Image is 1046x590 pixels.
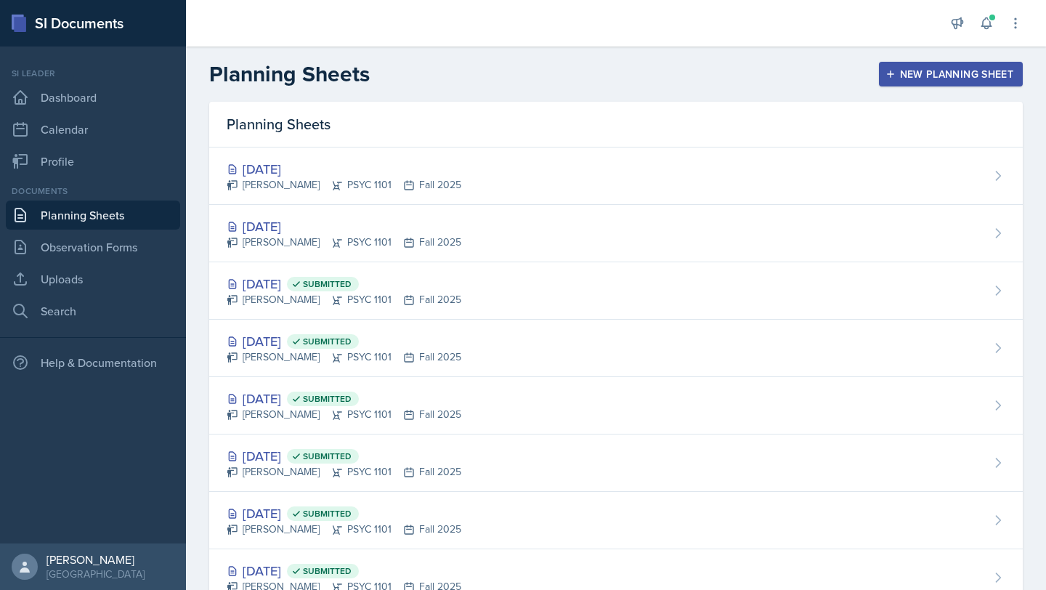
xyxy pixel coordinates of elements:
[6,264,180,294] a: Uploads
[6,147,180,176] a: Profile
[6,185,180,198] div: Documents
[227,407,461,422] div: [PERSON_NAME] PSYC 1101 Fall 2025
[209,492,1023,549] a: [DATE] Submitted [PERSON_NAME]PSYC 1101Fall 2025
[227,331,461,351] div: [DATE]
[227,389,461,408] div: [DATE]
[227,235,461,250] div: [PERSON_NAME] PSYC 1101 Fall 2025
[209,102,1023,147] div: Planning Sheets
[46,567,145,581] div: [GEOGRAPHIC_DATA]
[6,67,180,80] div: Si leader
[209,205,1023,262] a: [DATE] [PERSON_NAME]PSYC 1101Fall 2025
[227,217,461,236] div: [DATE]
[209,435,1023,492] a: [DATE] Submitted [PERSON_NAME]PSYC 1101Fall 2025
[6,83,180,112] a: Dashboard
[303,565,352,577] span: Submitted
[227,464,461,480] div: [PERSON_NAME] PSYC 1101 Fall 2025
[209,262,1023,320] a: [DATE] Submitted [PERSON_NAME]PSYC 1101Fall 2025
[209,61,370,87] h2: Planning Sheets
[227,159,461,179] div: [DATE]
[209,377,1023,435] a: [DATE] Submitted [PERSON_NAME]PSYC 1101Fall 2025
[227,292,461,307] div: [PERSON_NAME] PSYC 1101 Fall 2025
[227,177,461,193] div: [PERSON_NAME] PSYC 1101 Fall 2025
[303,278,352,290] span: Submitted
[46,552,145,567] div: [PERSON_NAME]
[6,348,180,377] div: Help & Documentation
[227,446,461,466] div: [DATE]
[6,201,180,230] a: Planning Sheets
[6,115,180,144] a: Calendar
[303,393,352,405] span: Submitted
[227,349,461,365] div: [PERSON_NAME] PSYC 1101 Fall 2025
[303,336,352,347] span: Submitted
[227,522,461,537] div: [PERSON_NAME] PSYC 1101 Fall 2025
[303,450,352,462] span: Submitted
[227,561,461,581] div: [DATE]
[879,62,1023,86] button: New Planning Sheet
[6,233,180,262] a: Observation Forms
[209,320,1023,377] a: [DATE] Submitted [PERSON_NAME]PSYC 1101Fall 2025
[6,296,180,326] a: Search
[888,68,1013,80] div: New Planning Sheet
[227,504,461,523] div: [DATE]
[227,274,461,294] div: [DATE]
[303,508,352,520] span: Submitted
[209,147,1023,205] a: [DATE] [PERSON_NAME]PSYC 1101Fall 2025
